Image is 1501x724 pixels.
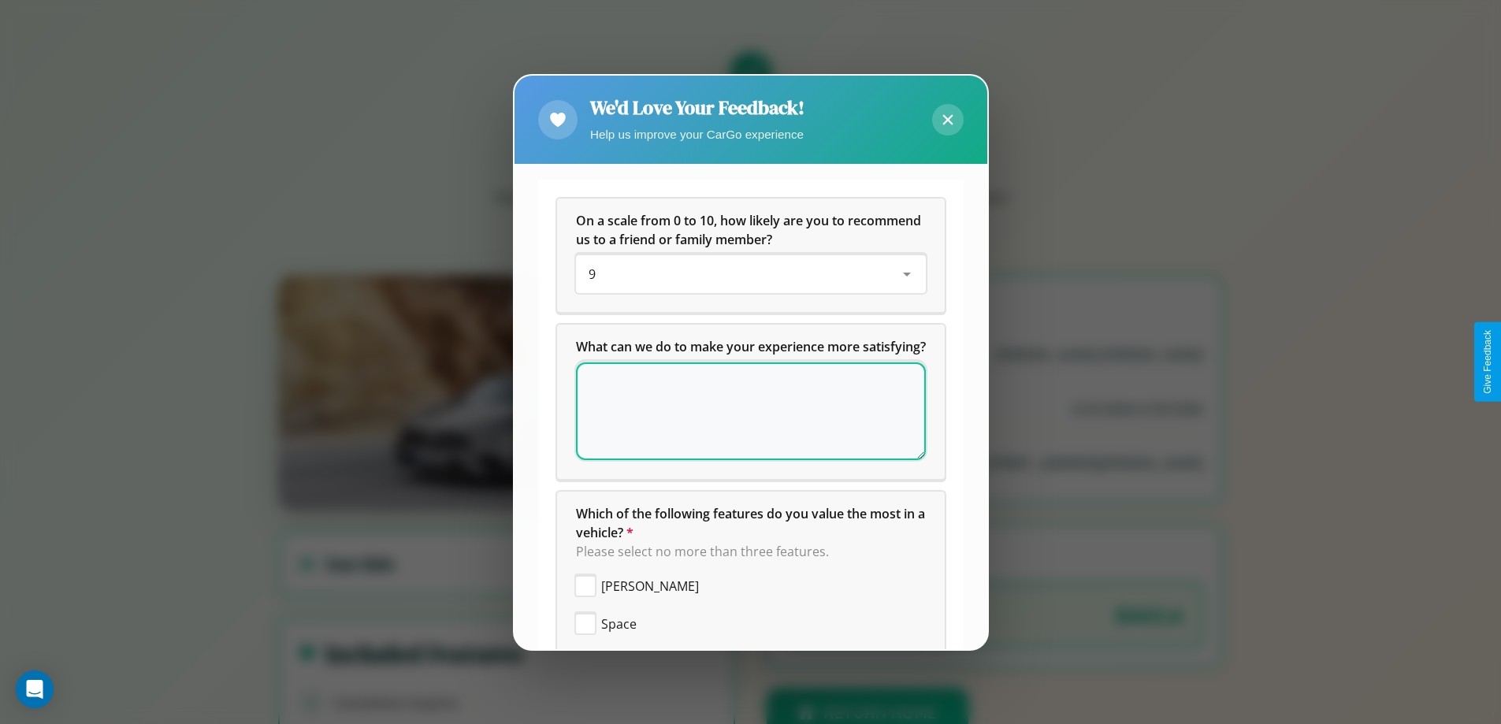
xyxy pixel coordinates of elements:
span: Which of the following features do you value the most in a vehicle? [576,505,928,541]
span: What can we do to make your experience more satisfying? [576,338,926,355]
span: Please select no more than three features. [576,543,829,560]
div: On a scale from 0 to 10, how likely are you to recommend us to a friend or family member? [576,255,926,293]
div: On a scale from 0 to 10, how likely are you to recommend us to a friend or family member? [557,199,945,312]
span: Space [601,614,637,633]
p: Help us improve your CarGo experience [590,124,804,145]
span: [PERSON_NAME] [601,577,699,596]
span: On a scale from 0 to 10, how likely are you to recommend us to a friend or family member? [576,212,924,248]
h2: We'd Love Your Feedback! [590,95,804,121]
span: 9 [589,265,596,283]
div: Open Intercom Messenger [16,670,54,708]
h5: On a scale from 0 to 10, how likely are you to recommend us to a friend or family member? [576,211,926,249]
div: Give Feedback [1482,330,1493,394]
